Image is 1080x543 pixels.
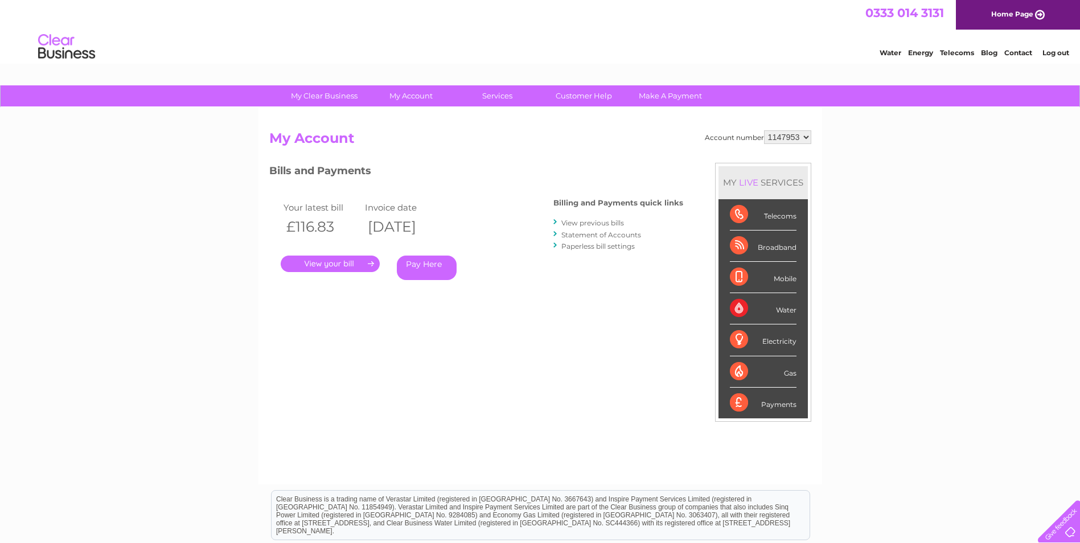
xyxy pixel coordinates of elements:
[730,262,796,293] div: Mobile
[730,199,796,231] div: Telecoms
[281,200,363,215] td: Your latest bill
[940,48,974,57] a: Telecoms
[277,85,371,106] a: My Clear Business
[281,256,380,272] a: .
[730,324,796,356] div: Electricity
[269,163,683,183] h3: Bills and Payments
[730,293,796,324] div: Water
[880,48,901,57] a: Water
[737,177,761,188] div: LIVE
[269,130,811,152] h2: My Account
[38,30,96,64] img: logo.png
[281,215,363,238] th: £116.83
[272,6,810,55] div: Clear Business is a trading name of Verastar Limited (registered in [GEOGRAPHIC_DATA] No. 3667643...
[908,48,933,57] a: Energy
[537,85,631,106] a: Customer Help
[397,256,457,280] a: Pay Here
[561,242,635,250] a: Paperless bill settings
[561,219,624,227] a: View previous bills
[1042,48,1069,57] a: Log out
[450,85,544,106] a: Services
[362,200,444,215] td: Invoice date
[561,231,641,239] a: Statement of Accounts
[1004,48,1032,57] a: Contact
[730,356,796,388] div: Gas
[362,215,444,238] th: [DATE]
[705,130,811,144] div: Account number
[553,199,683,207] h4: Billing and Payments quick links
[364,85,458,106] a: My Account
[865,6,944,20] a: 0333 014 3131
[623,85,717,106] a: Make A Payment
[730,231,796,262] div: Broadband
[718,166,808,199] div: MY SERVICES
[981,48,997,57] a: Blog
[730,388,796,418] div: Payments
